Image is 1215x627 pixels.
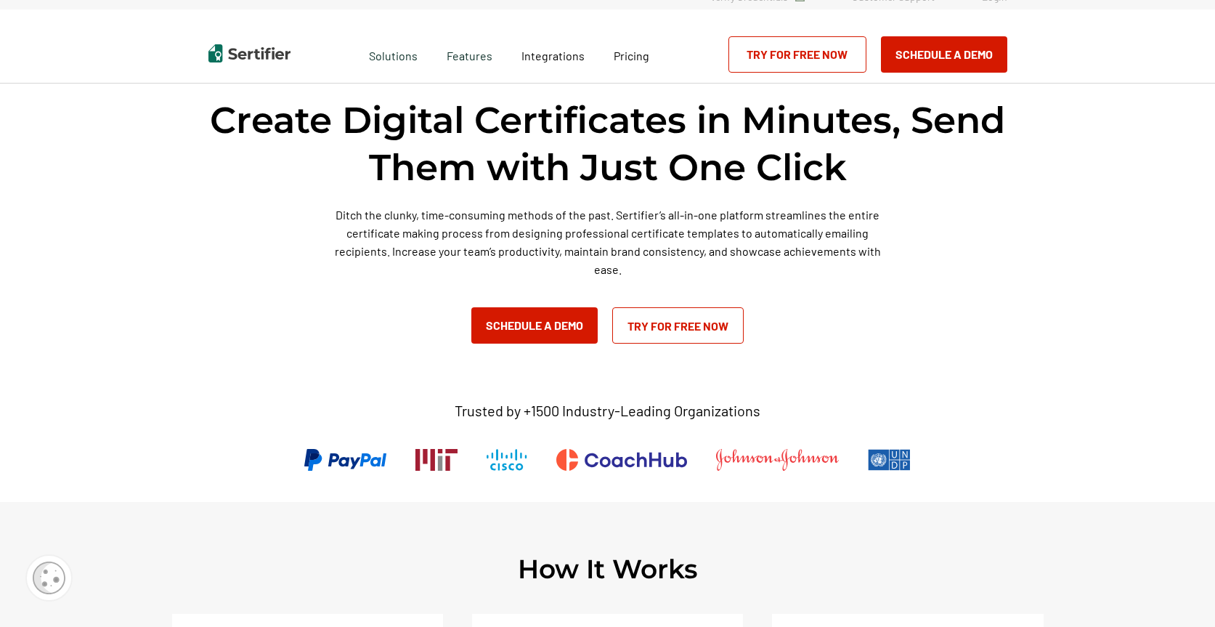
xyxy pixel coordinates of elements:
[521,49,585,62] span: Integrations
[471,307,598,344] button: Schedule a Demo
[716,449,838,471] img: Johnson & Johnson
[1142,557,1215,627] iframe: Chat Widget
[556,449,687,471] img: CoachHub
[369,45,418,63] span: Solutions
[881,36,1007,73] button: Schedule a Demo
[521,45,585,63] a: Integrations
[328,206,887,278] p: Ditch the clunky, time-consuming methods of the past. Sertifier’s all-in-one platform streamlines...
[208,44,290,62] img: Sertifier | Digital Credentialing Platform
[518,553,698,585] h2: How It Works
[208,97,1007,191] h1: Create Digital Certificates in Minutes, Send Them with Just One Click
[33,562,65,594] img: Cookie Popup Icon
[455,402,760,420] p: Trusted by +1500 Industry-Leading Organizations
[487,449,527,471] img: Cisco
[868,449,911,471] img: UNDP
[614,45,649,63] a: Pricing
[728,36,866,73] a: Try for Free Now
[614,49,649,62] span: Pricing
[447,45,492,63] span: Features
[415,449,458,471] img: Massachusetts Institute of Technology
[304,449,386,471] img: PayPal
[612,307,744,344] a: Try for Free Now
